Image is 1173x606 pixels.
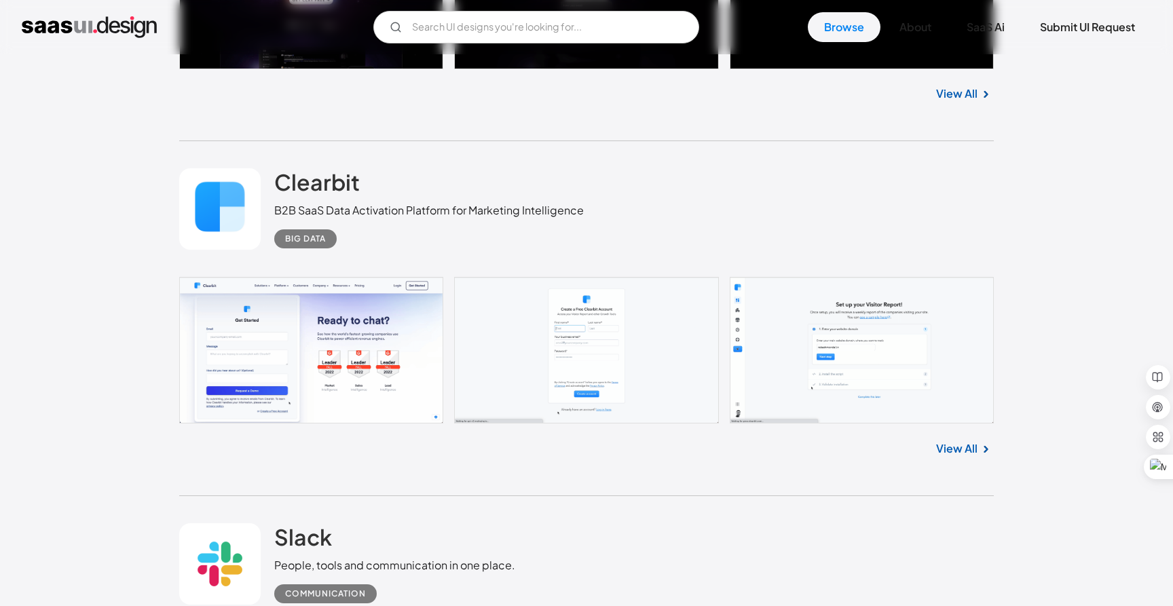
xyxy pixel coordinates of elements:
[936,440,977,457] a: View All
[1024,12,1151,42] a: Submit UI Request
[883,12,948,42] a: About
[285,231,326,247] div: Big Data
[274,168,360,195] h2: Clearbit
[274,523,332,550] h2: Slack
[274,168,360,202] a: Clearbit
[285,586,366,602] div: Communication
[936,86,977,102] a: View All
[373,11,699,43] form: Email Form
[22,16,157,38] a: home
[274,202,584,219] div: B2B SaaS Data Activation Platform for Marketing Intelligence
[373,11,699,43] input: Search UI designs you're looking for...
[808,12,880,42] a: Browse
[274,523,332,557] a: Slack
[950,12,1021,42] a: SaaS Ai
[274,557,515,573] div: People, tools and communication in one place.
